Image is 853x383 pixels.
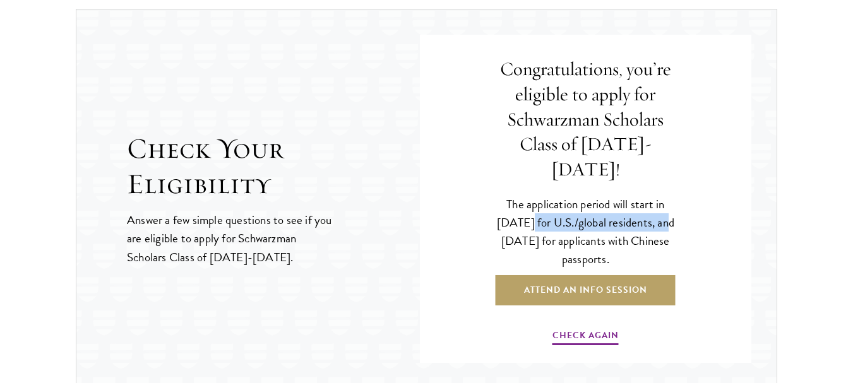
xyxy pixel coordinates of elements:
a: Check Again [552,327,619,347]
h2: Check Your Eligibility [127,131,420,202]
p: Answer a few simple questions to see if you are eligible to apply for Schwarzman Scholars Class o... [127,211,333,266]
a: Attend an Info Session [496,275,676,305]
h4: Congratulations, you’re eligible to apply for Schwarzman Scholars Class of [DATE]-[DATE]! [489,57,683,182]
p: The application period will start in [DATE] for U.S./global residents, and [DATE] for applicants ... [489,195,683,268]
